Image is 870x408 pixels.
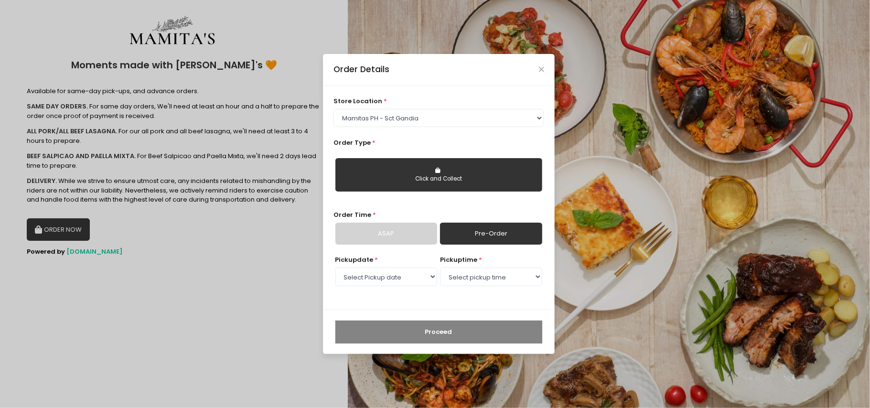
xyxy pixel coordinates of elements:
[333,138,371,147] span: Order Type
[333,63,389,75] div: Order Details
[335,158,542,192] button: Click and Collect
[440,223,542,245] a: Pre-Order
[335,321,542,344] button: Proceed
[335,223,437,245] a: ASAP
[333,210,371,219] span: Order Time
[440,255,477,264] span: pickup time
[342,175,536,183] div: Click and Collect
[335,255,374,264] span: Pickup date
[539,67,544,72] button: Close
[333,97,382,106] span: store location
